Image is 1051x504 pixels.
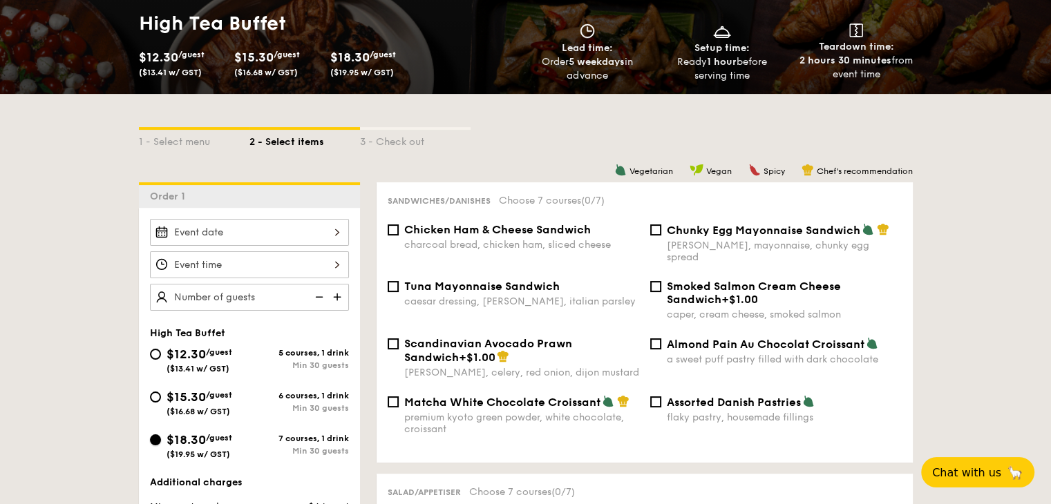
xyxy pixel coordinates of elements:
[694,42,750,54] span: Setup time:
[602,395,614,407] img: icon-vegetarian.fe4039eb.svg
[139,130,249,149] div: 1 - Select menu
[650,396,661,407] input: Assorted Danish Pastriesflaky pastry, housemade fillings
[150,476,349,490] div: Additional charges
[932,466,1001,479] span: Chat with us
[817,166,913,176] span: Chef's recommendation
[274,50,300,59] span: /guest
[139,50,178,65] span: $12.30
[1007,465,1023,481] span: 🦙
[667,353,902,365] div: a sweet puff pastry filled with dark chocolate
[849,23,863,37] img: icon-teardown.65201eee.svg
[150,251,349,278] input: Event time
[150,219,349,246] input: Event date
[802,395,815,407] img: icon-vegetarian.fe4039eb.svg
[178,50,205,59] span: /guest
[404,337,572,364] span: Scandinavian Avocado Prawn Sandwich
[150,327,225,339] span: High Tea Buffet
[388,487,461,497] span: Salad/Appetiser
[249,391,349,400] div: 6 courses, 1 drink
[819,41,894,52] span: Teardown time:
[249,446,349,456] div: Min 30 guests
[404,280,560,293] span: Tuna Mayonnaise Sandwich
[404,295,639,307] div: caesar dressing, [PERSON_NAME], italian parsley
[667,240,902,263] div: [PERSON_NAME], mayonnaise, chunky egg spread
[469,486,575,498] span: Choose 7 courses
[721,293,758,306] span: +$1.00
[667,280,841,306] span: Smoked Salmon Cream Cheese Sandwich
[330,68,394,77] span: ($19.95 w/ GST)
[712,23,732,39] img: icon-dish.430c3a2e.svg
[499,195,605,206] span: Choose 7 courses
[667,309,902,320] div: caper, cream cheese, smoked salmon
[921,457,1034,487] button: Chat with us🦙
[388,338,399,349] input: Scandinavian Avocado Prawn Sandwich+$1.00[PERSON_NAME], celery, red onion, dijon mustard
[150,349,161,360] input: $12.30/guest($13.41 w/ GST)5 courses, 1 drinkMin 30 guests
[650,338,661,349] input: Almond Pain Au Chocolat Croissanta sweet puff pastry filled with dark chocolate
[459,351,495,364] span: +$1.00
[764,166,785,176] span: Spicy
[404,367,639,378] div: [PERSON_NAME], celery, red onion, dijon mustard
[614,164,627,176] img: icon-vegetarian.fe4039eb.svg
[404,239,639,251] div: charcoal bread, chicken ham, sliced cheese
[328,284,349,310] img: icon-add.58712e84.svg
[307,284,328,310] img: icon-reduce.1d2dbef1.svg
[526,55,650,83] div: Order in advance
[667,411,902,423] div: flaky pastry, housemade fillings
[707,56,737,68] strong: 1 hour
[660,55,784,83] div: Ready before serving time
[629,166,673,176] span: Vegetarian
[167,407,230,416] span: ($16.68 w/ GST)
[206,347,232,357] span: /guest
[167,449,230,459] span: ($19.95 w/ GST)
[388,224,399,235] input: Chicken Ham & Cheese Sandwichcharcoal bread, chicken ham, sliced cheese
[139,11,520,36] h1: High Tea Buffet
[667,396,801,409] span: Assorted Danish Pastries
[139,68,202,77] span: ($13.41 w/ GST)
[150,191,191,202] span: Order 1
[577,23,598,39] img: icon-clock.2db775ea.svg
[167,347,206,362] span: $12.30
[150,284,349,311] input: Number of guests
[650,224,661,235] input: Chunky Egg Mayonnaise Sandwich[PERSON_NAME], mayonnaise, chunky egg spread
[388,281,399,292] input: Tuna Mayonnaise Sandwichcaesar dressing, [PERSON_NAME], italian parsley
[330,50,370,65] span: $18.30
[877,223,889,235] img: icon-chef-hat.a58ddaea.svg
[249,348,349,358] div: 5 courses, 1 drink
[167,389,206,405] span: $15.30
[706,166,732,176] span: Vegan
[795,54,918,81] div: from event time
[234,68,298,77] span: ($16.68 w/ GST)
[799,55,891,66] strong: 2 hours 30 minutes
[497,350,509,362] img: icon-chef-hat.a58ddaea.svg
[581,195,605,206] span: (0/7)
[862,223,874,235] img: icon-vegetarian.fe4039eb.svg
[667,338,864,351] span: Almond Pain Au Chocolat Croissant
[748,164,761,176] img: icon-spicy.37a8142b.svg
[388,196,491,206] span: Sandwiches/Danishes
[234,50,274,65] span: $15.30
[370,50,396,59] span: /guest
[551,486,575,498] span: (0/7)
[650,281,661,292] input: Smoked Salmon Cream Cheese Sandwich+$1.00caper, cream cheese, smoked salmon
[249,360,349,370] div: Min 30 guests
[167,364,229,374] span: ($13.41 w/ GST)
[206,433,232,443] span: /guest
[562,42,613,54] span: Lead time:
[249,434,349,443] div: 7 courses, 1 drink
[150,391,161,403] input: $15.30/guest($16.68 w/ GST)6 courses, 1 drinkMin 30 guests
[249,403,349,413] div: Min 30 guests
[249,130,360,149] div: 2 - Select items
[802,164,814,176] img: icon-chef-hat.a58ddaea.svg
[404,396,600,409] span: Matcha White Chocolate Croissant
[404,223,591,236] span: Chicken Ham & Cheese Sandwich
[866,337,878,349] img: icon-vegetarian.fe4039eb.svg
[150,434,161,445] input: $18.30/guest($19.95 w/ GST)7 courses, 1 drinkMin 30 guests
[360,130,471,149] div: 3 - Check out
[617,395,629,407] img: icon-chef-hat.a58ddaea.svg
[667,224,860,237] span: Chunky Egg Mayonnaise Sandwich
[404,411,639,435] div: premium kyoto green powder, white chocolate, croissant
[388,396,399,407] input: Matcha White Chocolate Croissantpremium kyoto green powder, white chocolate, croissant
[167,432,206,447] span: $18.30
[569,56,625,68] strong: 5 weekdays
[206,390,232,400] span: /guest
